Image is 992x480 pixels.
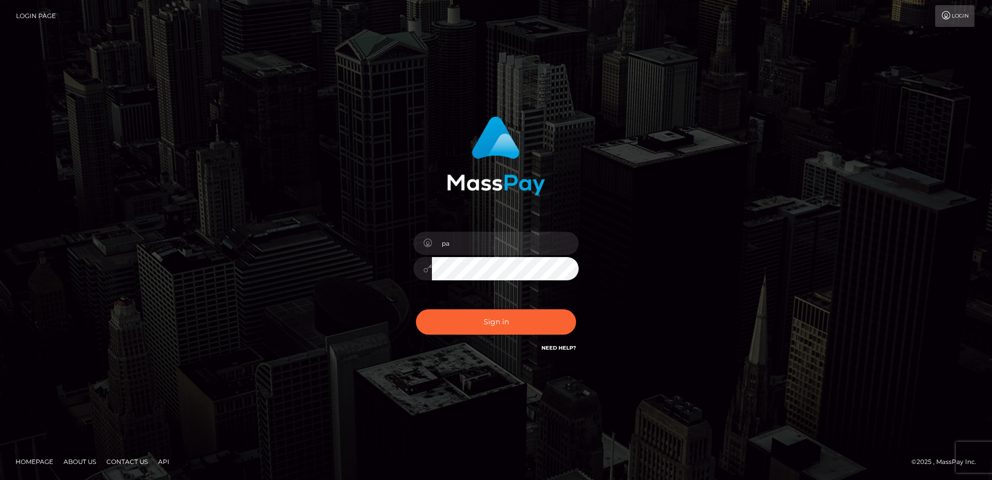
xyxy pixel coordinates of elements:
a: Need Help? [541,344,576,351]
a: Contact Us [102,454,152,470]
a: Homepage [11,454,57,470]
a: Login Page [16,5,56,27]
div: © 2025 , MassPay Inc. [911,456,984,468]
a: API [154,454,174,470]
img: MassPay Login [447,116,545,196]
input: Username... [432,232,579,255]
button: Sign in [416,309,576,335]
a: Login [935,5,974,27]
a: About Us [59,454,100,470]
